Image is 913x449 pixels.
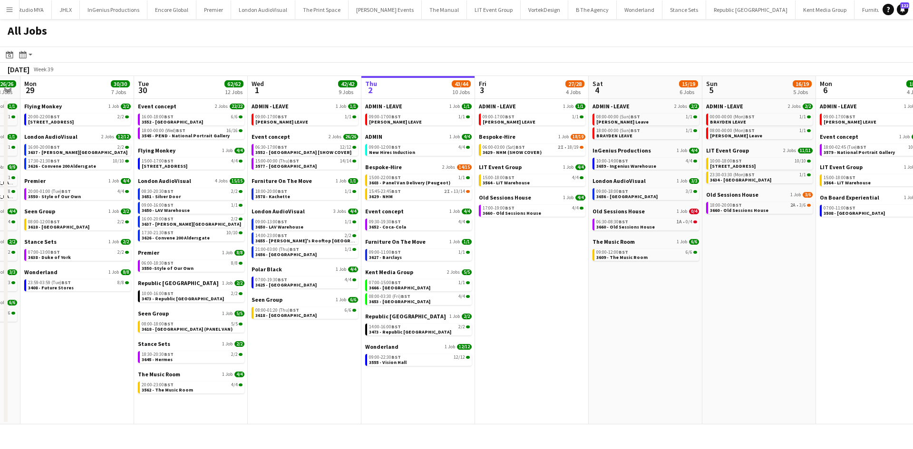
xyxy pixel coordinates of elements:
[349,0,422,19] button: [PERSON_NAME] Events
[295,0,349,19] button: The Print Space
[52,0,80,19] button: JHLX
[147,0,196,19] button: Encore Global
[900,2,909,9] span: 122
[231,0,295,19] button: London AudioVisual
[422,0,467,19] button: The Manual
[796,0,855,19] button: Kent Media Group
[10,0,52,19] button: Studio MYA
[80,0,147,19] button: InGenius Productions
[617,0,662,19] button: Wonderland
[196,0,231,19] button: Premier
[897,4,908,15] a: 122
[568,0,617,19] button: B The Agency
[706,0,796,19] button: Republic [GEOGRAPHIC_DATA]
[521,0,568,19] button: VortekDesign
[662,0,706,19] button: Stance Sets
[467,0,521,19] button: LIT Event Group
[8,65,29,74] div: [DATE]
